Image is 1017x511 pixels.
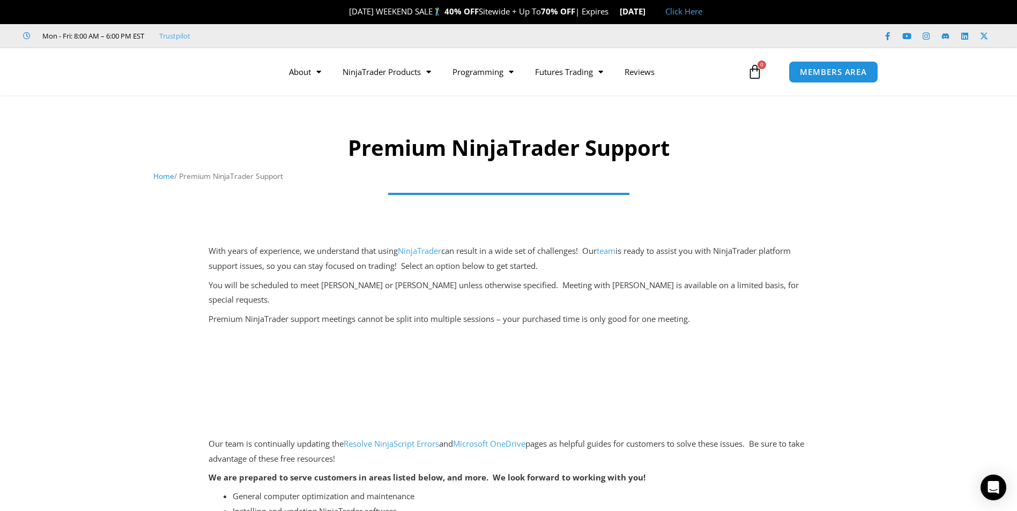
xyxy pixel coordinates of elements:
a: NinjaTrader Products [332,59,442,84]
a: Resolve NinjaScript Errors [344,438,439,449]
a: Trustpilot [159,29,190,42]
div: Open Intercom Messenger [981,475,1006,500]
img: ⌛ [609,7,617,16]
p: Premium NinjaTrader support meetings cannot be split into multiple sessions – your purchased time... [209,312,809,327]
a: About [278,59,332,84]
strong: We are prepared to serve customers in areas listed below, and more. We look forward to working wi... [209,472,645,483]
strong: 40% OFF [444,6,479,17]
a: Home [153,171,174,181]
a: Reviews [614,59,665,84]
p: Our team is continually updating the and pages as helpful guides for customers to solve these iss... [209,437,809,467]
span: Mon - Fri: 8:00 AM – 6:00 PM EST [40,29,144,42]
strong: 70% OFF [541,6,575,17]
nav: Menu [278,59,745,84]
a: NinjaTrader [398,245,441,256]
p: You will be scheduled to meet [PERSON_NAME] or [PERSON_NAME] unless otherwise specified. Meeting ... [209,278,809,308]
a: Click Here [665,6,702,17]
img: LogoAI | Affordable Indicators – NinjaTrader [124,52,240,91]
span: [DATE] WEEKEND SALE Sitewide + Up To | Expires [338,6,619,17]
a: Futures Trading [524,59,614,84]
a: Programming [442,59,524,84]
a: Microsoft OneDrive [453,438,525,449]
span: 0 [758,61,766,69]
li: General computer optimization and maintenance [233,489,809,504]
span: MEMBERS AREA [800,68,867,76]
strong: [DATE] [620,6,655,17]
a: team [597,245,615,256]
img: 🏌️‍♂️ [433,7,441,16]
p: With years of experience, we understand that using can result in a wide set of challenges! Our is... [209,244,809,274]
nav: Breadcrumb [153,169,864,183]
a: 0 [731,56,778,87]
img: 🏭 [646,7,654,16]
img: 🎉 [340,7,348,16]
h1: Premium NinjaTrader Support [153,133,864,163]
a: MEMBERS AREA [789,61,878,83]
